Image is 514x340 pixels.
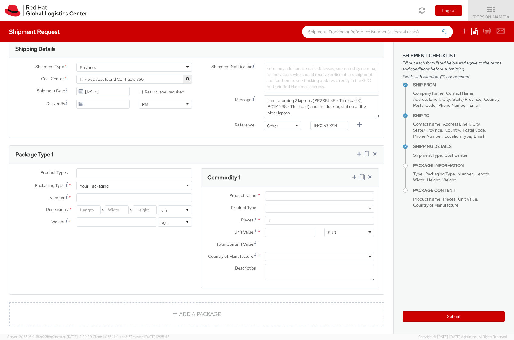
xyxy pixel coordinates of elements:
a: ADD A PACKAGE [9,302,384,326]
input: Shipment, Tracking or Reference Number (at least 4 chars) [302,26,453,38]
h3: Package Type 1 [15,152,53,158]
span: Shipment Type [413,152,442,158]
span: Deliver By [46,100,65,107]
span: Type [413,171,422,177]
span: Weight [442,177,456,183]
h4: Shipment Request [9,28,60,35]
span: Product Type [231,205,256,210]
div: EUR [328,230,336,236]
span: Packaging Type [35,183,65,188]
span: IT Fixed Assets and Contracts 850 [76,75,192,84]
h4: Ship To [413,113,505,118]
span: Product Name [229,193,256,198]
span: Country of Manufacture [208,253,253,259]
span: Product Name [413,196,440,202]
h3: Commodity 1 [207,175,240,181]
h4: Shipping Details [413,144,505,149]
span: State/Province [452,96,481,102]
span: Location Type [444,133,471,139]
span: Country [484,96,499,102]
span: Cost Center [445,152,467,158]
span: Message [235,97,252,102]
span: Company Name [413,90,443,96]
span: Total Content Value [216,241,253,247]
span: Fields with asterisks (*) are required [403,74,505,80]
span: Server: 2025.16.0-1ffcc23b9e2 [7,335,92,339]
span: master, [DATE] 12:29:29 [55,335,92,339]
span: Enter any additional email addresses, separated by comma, for individuals who should receive noti... [266,66,376,89]
span: Pieces [443,196,455,202]
img: rh-logistics-00dfa346123c4ec078e1.svg [5,5,87,17]
span: X [101,205,104,214]
input: Width [105,205,129,214]
h3: Shipment Checklist [403,53,505,58]
span: IT Fixed Assets and Contracts 850 [80,77,189,82]
input: Height [133,205,157,214]
span: ▼ [506,15,510,20]
span: State/Province [413,127,442,133]
span: City [472,121,480,127]
span: City [442,96,450,102]
span: Postal Code [413,103,435,108]
div: Your Packaging [80,183,109,189]
span: Shipment Type [35,64,64,70]
span: Postal Code [463,127,485,133]
div: Business [80,64,96,70]
span: Email [469,103,480,108]
h4: Package Content [413,188,505,193]
span: Unit Value [458,196,477,202]
span: Dimensions [46,207,68,212]
button: Submit [403,311,505,322]
span: X [129,205,133,214]
span: Shipment Notification [211,64,252,70]
span: Fill out each form listed below and agree to the terms and conditions before submitting [403,60,505,72]
label: Return label required [139,88,185,95]
span: Shipment Date [37,88,65,94]
span: Height [427,177,440,183]
h3: Shipping Details [15,46,55,52]
span: Weight [51,219,65,224]
span: Description [235,265,256,271]
span: Copyright © [DATE]-[DATE] Agistix Inc., All Rights Reserved [418,335,507,339]
span: Email [474,133,484,139]
span: Address Line 1 [413,96,440,102]
div: PM [142,101,148,107]
button: Logout [435,5,462,16]
span: master, [DATE] 12:25:43 [133,335,169,339]
input: Length [77,205,101,214]
span: Contact Name [413,121,440,127]
span: Unit Value [234,229,253,235]
span: Address Line 1 [443,121,470,127]
span: Phone Number [438,103,467,108]
span: Pieces [241,217,253,223]
input: Return label required [139,90,143,94]
span: Packaging Type [425,171,455,177]
span: Client: 2025.14.0-cea8157 [93,335,169,339]
span: Number [458,171,473,177]
h4: Package Information [413,163,505,168]
span: Phone Number [413,133,442,139]
div: Other [267,123,278,129]
span: Contact Name [446,90,473,96]
span: Width [413,177,424,183]
span: Reference [235,122,255,128]
span: Length [475,171,489,177]
span: Number [49,195,65,200]
span: [PERSON_NAME] [472,14,510,20]
span: Cost Center [41,76,64,83]
span: Product Types [40,170,68,175]
span: Country [445,127,460,133]
h4: Ship From [413,83,505,87]
span: Country of Manufacture [413,202,458,208]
